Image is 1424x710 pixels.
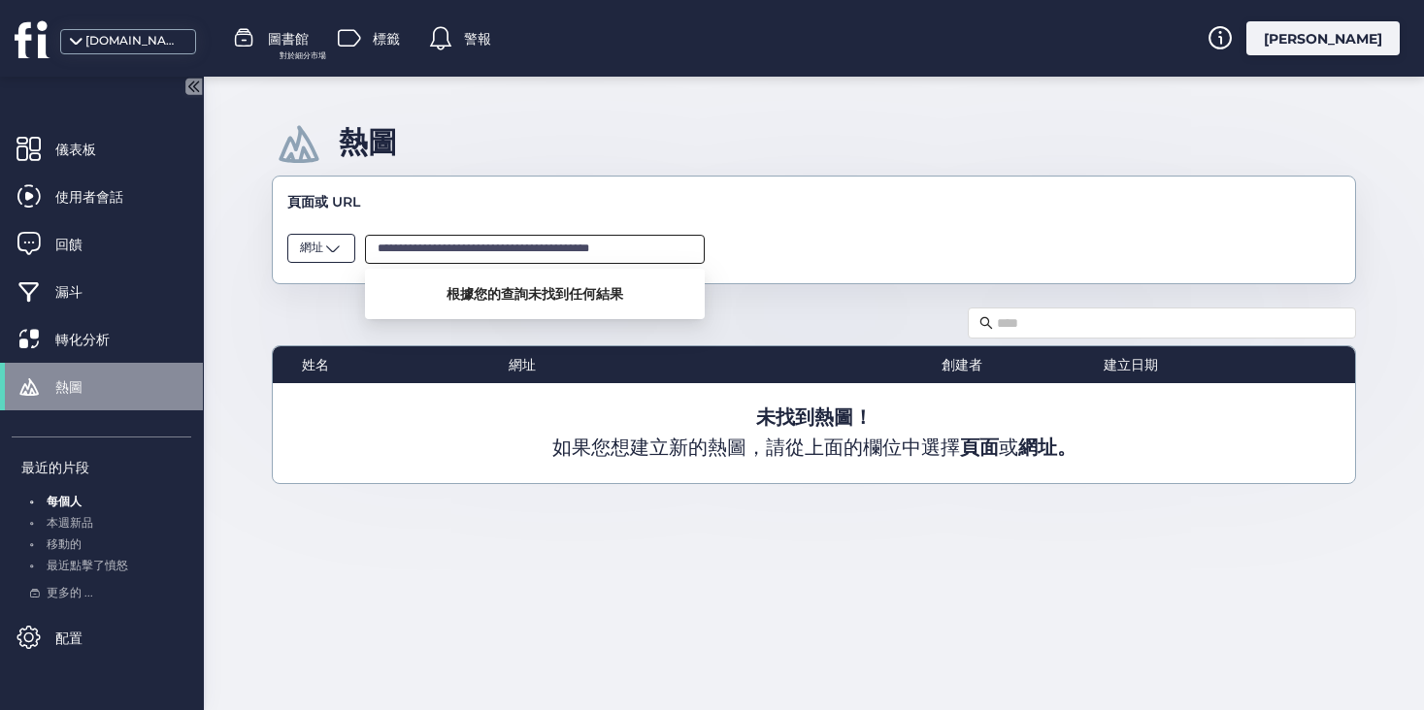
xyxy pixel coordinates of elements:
font: 使用者會話 [55,188,123,206]
font: [PERSON_NAME] [1264,30,1382,48]
font: 網址 [300,240,323,254]
font: 圖書館 [268,30,309,48]
font: 創建者 [942,356,982,373]
font: 。 [29,491,41,505]
font: 熱圖 [55,378,83,396]
font: 移動的 [47,536,82,551]
font: 。 [29,555,41,569]
font: 網址 [509,356,536,373]
font: 頁面或 URL [287,193,360,210]
font: 最近點擊了憤怒 [47,558,128,572]
font: 每個人 [47,494,82,508]
font: 回饋 [55,236,83,253]
font: 更多的 ... [47,585,93,599]
font: 警報 [464,30,491,48]
font: 本週新品 [47,515,93,530]
font: 漏斗 [55,283,83,301]
font: 從上面的欄位中選擇 [785,436,960,459]
font: 根據您的查詢未找到任何結果 [447,285,623,303]
font: 最近的片段 [21,459,89,476]
font: 轉化分析 [55,331,110,348]
font: 如果您想建立新的熱圖，請 [552,436,785,459]
font: 或 [999,436,1018,459]
font: 未找到熱圖！ [756,405,873,429]
font: 儀表板 [55,141,96,158]
font: 姓名 [302,356,329,373]
font: 。 [29,512,41,527]
font: 配置 [55,629,83,647]
font: 頁面 [960,436,999,459]
font: 對於細分市場 [280,50,326,60]
font: 熱圖 [339,124,397,160]
font: 建立日期 [1104,356,1158,373]
font: 。 [29,533,41,548]
font: 標籤 [373,30,400,48]
font: [DOMAIN_NAME] [85,33,188,48]
font: 網址。 [1018,436,1076,459]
